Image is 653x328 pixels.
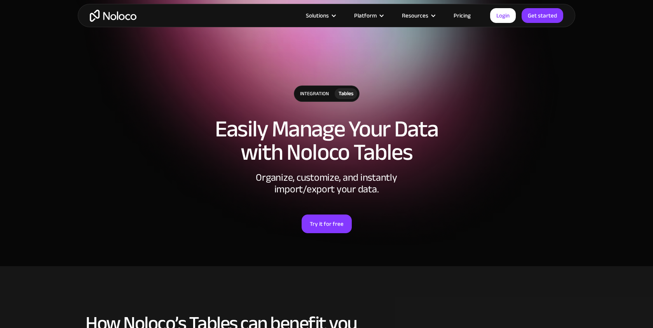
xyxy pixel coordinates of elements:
a: home [90,10,136,22]
h1: Easily Manage Your Data with Noloco Tables [86,117,567,164]
div: Solutions [306,10,329,21]
div: Resources [402,10,428,21]
div: Platform [344,10,392,21]
a: Try it for free [302,215,352,233]
div: Solutions [296,10,344,21]
div: Organize, customize, and instantly import/export your data. [210,172,443,195]
div: Platform [354,10,377,21]
div: integration [294,86,335,101]
div: Try it for free [310,219,344,229]
div: Resources [392,10,444,21]
div: Tables [339,89,353,98]
a: Pricing [444,10,480,21]
a: Login [490,8,516,23]
a: Get started [522,8,563,23]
